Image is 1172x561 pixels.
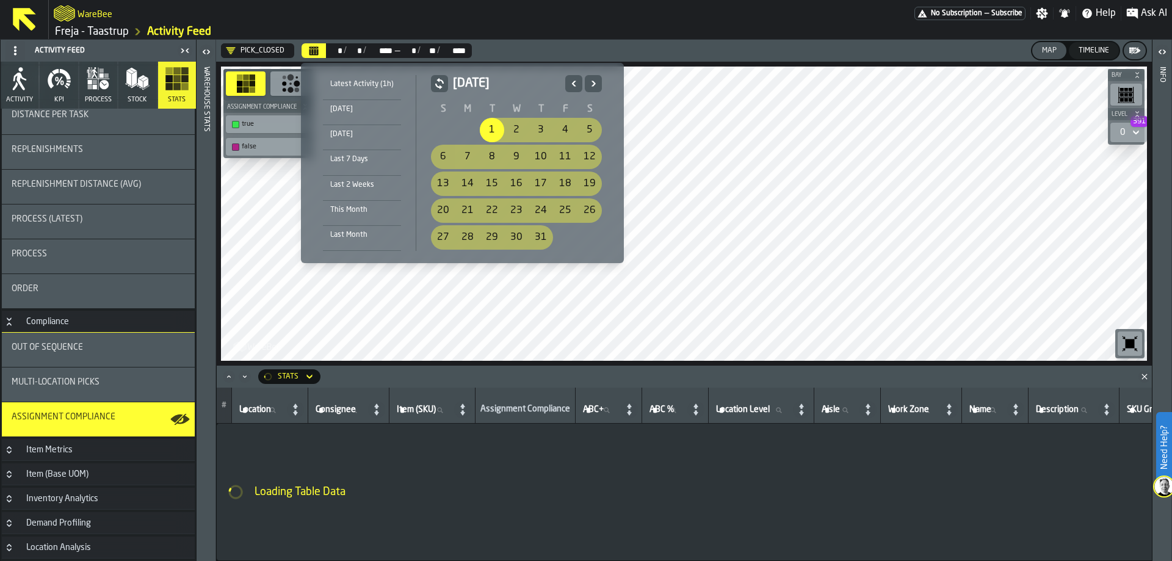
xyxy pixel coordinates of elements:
div: Thursday, July 3, 2025 selected [529,118,553,142]
div: 31 [529,225,553,250]
div: [DATE] [323,103,401,116]
th: M [455,102,480,117]
div: Friday, July 4, 2025 selected [553,118,577,142]
div: Friday, July 11, 2025 selected [553,145,577,169]
div: 23 [504,198,529,223]
div: 28 [455,225,480,250]
div: 19 [577,172,602,196]
div: Wednesday, July 2, 2025 selected [504,118,529,142]
div: 4 [553,118,577,142]
div: Sunday, July 27, 2025 selected [431,225,455,250]
div: Saturday, July 12, 2025 selected [577,145,602,169]
div: 16 [504,172,529,196]
div: 26 [577,198,602,223]
div: Sunday, July 20, 2025 selected [431,198,455,223]
div: 13 [431,172,455,196]
div: [DATE] [323,128,401,141]
div: 15 [480,172,504,196]
div: This Month [323,203,401,217]
div: 2 [504,118,529,142]
label: Need Help? [1157,413,1171,482]
div: Thursday, July 10, 2025 selected [529,145,553,169]
div: 21 [455,198,480,223]
div: 18 [553,172,577,196]
div: 12 [577,145,602,169]
div: Wednesday, July 30, 2025 selected [504,225,529,250]
div: Last Month [323,228,401,242]
button: button- [431,75,448,92]
div: 6 [431,145,455,169]
div: 29 [480,225,504,250]
div: Monday, July 21, 2025 selected [455,198,480,223]
button: Next [585,75,602,92]
div: 14 [455,172,480,196]
div: Tuesday, July 29, 2025 selected [480,225,504,250]
div: Saturday, July 26, 2025 selected [577,198,602,223]
button: Previous [565,75,582,92]
div: 9 [504,145,529,169]
th: W [504,102,529,117]
div: Friday, July 18, 2025 selected [553,172,577,196]
div: Monday, July 14, 2025 selected [455,172,480,196]
div: Wednesday, July 23, 2025 selected [504,198,529,223]
div: 11 [553,145,577,169]
th: F [553,102,577,117]
div: Tuesday, July 22, 2025 selected [480,198,504,223]
div: Thursday, July 17, 2025 selected [529,172,553,196]
div: 3 [529,118,553,142]
div: 8 [480,145,504,169]
div: Select date range Select date range [311,73,614,253]
div: 22 [480,198,504,223]
div: Monday, July 28, 2025 selected [455,225,480,250]
div: 1 [480,118,504,142]
div: Sunday, July 6, 2025 selected [431,145,455,169]
div: Tuesday, July 15, 2025 selected [480,172,504,196]
div: 25 [553,198,577,223]
div: Sunday, July 13, 2025 selected [431,172,455,196]
th: T [480,102,504,117]
div: Latest Activity (1h) [323,78,401,91]
div: 5 [577,118,602,142]
div: 7 [455,145,480,169]
div: 20 [431,198,455,223]
div: Friday, July 25, 2025 selected [553,198,577,223]
div: Thursday, July 31, 2025 selected [529,225,553,250]
div: 30 [504,225,529,250]
th: S [431,102,455,117]
div: Saturday, July 19, 2025 selected [577,172,602,196]
div: 10 [529,145,553,169]
div: Wednesday, July 9, 2025 selected [504,145,529,169]
div: Saturday, July 5, 2025 selected [577,118,602,142]
div: 27 [431,225,455,250]
th: S [577,102,602,117]
div: 24 [529,198,553,223]
div: 17 [529,172,553,196]
div: Last 2 Weeks [323,178,401,192]
h2: [DATE] [453,75,560,92]
div: Selected Range: Tuesday, July 1 to Wednesday, September 24, 2025, Tuesday, July 1, 2025 selected [480,118,504,142]
div: Monday, July 7, 2025 selected [455,145,480,169]
div: Tuesday, July 8, 2025 selected [480,145,504,169]
table: July 2025 [431,102,602,251]
div: Thursday, July 24, 2025 selected [529,198,553,223]
th: T [529,102,553,117]
div: Wednesday, July 16, 2025 selected [504,172,529,196]
div: Last 7 Days [323,153,401,166]
div: July 2025 [431,75,602,251]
